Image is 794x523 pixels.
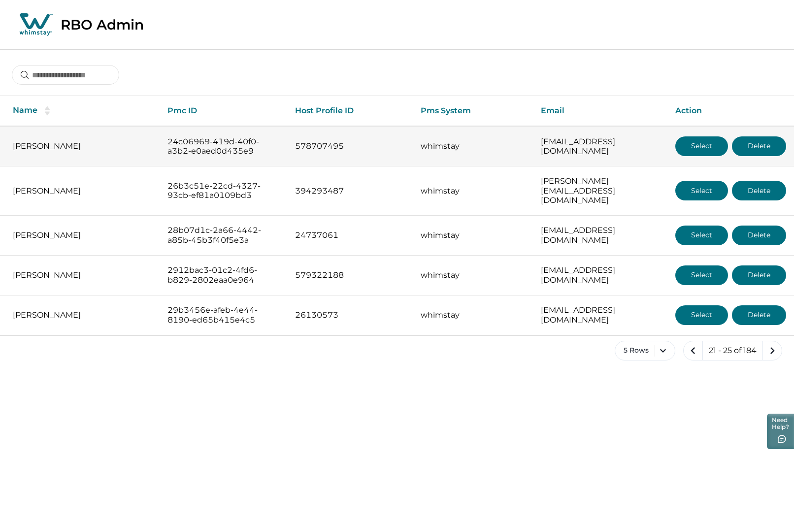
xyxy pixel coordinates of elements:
button: Select [675,181,728,200]
button: Delete [732,181,786,200]
button: 21 - 25 of 184 [702,341,763,360]
button: 5 Rows [615,341,675,360]
p: [PERSON_NAME] [13,186,152,196]
button: Delete [732,226,786,245]
p: 579322188 [295,270,404,280]
button: Delete [732,265,786,285]
p: 578707495 [295,141,404,151]
p: [EMAIL_ADDRESS][DOMAIN_NAME] [541,137,660,156]
button: previous page [683,341,703,360]
p: [PERSON_NAME] [13,310,152,320]
p: 26b3c51e-22cd-4327-93cb-ef81a0109bd3 [167,181,280,200]
th: Email [533,96,667,126]
th: Action [667,96,794,126]
p: 26130573 [295,310,404,320]
button: next page [762,341,782,360]
p: [EMAIL_ADDRESS][DOMAIN_NAME] [541,305,660,325]
p: [PERSON_NAME][EMAIL_ADDRESS][DOMAIN_NAME] [541,176,660,205]
th: Pmc ID [160,96,288,126]
p: whimstay [421,310,525,320]
th: Pms System [413,96,533,126]
p: 21 - 25 of 184 [709,346,757,356]
p: [PERSON_NAME] [13,141,152,151]
p: 394293487 [295,186,404,196]
p: [EMAIL_ADDRESS][DOMAIN_NAME] [541,226,660,245]
p: 29b3456e-afeb-4e44-8190-ed65b415e4c5 [167,305,280,325]
p: whimstay [421,141,525,151]
p: [EMAIL_ADDRESS][DOMAIN_NAME] [541,265,660,285]
p: whimstay [421,270,525,280]
p: 28b07d1c-2a66-4442-a85b-45b3f40f5e3a [167,226,280,245]
button: Select [675,305,728,325]
button: Select [675,265,728,285]
p: 24737061 [295,230,404,240]
p: [PERSON_NAME] [13,270,152,280]
p: 2912bac3-01c2-4fd6-b829-2802eaa0e964 [167,265,280,285]
button: Delete [732,305,786,325]
p: whimstay [421,186,525,196]
p: 24c06969-419d-40f0-a3b2-e0aed0d435e9 [167,137,280,156]
p: RBO Admin [61,16,144,33]
button: Select [675,226,728,245]
button: Select [675,136,728,156]
button: sorting [37,106,57,116]
button: Delete [732,136,786,156]
p: whimstay [421,230,525,240]
p: [PERSON_NAME] [13,230,152,240]
th: Host Profile ID [287,96,412,126]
